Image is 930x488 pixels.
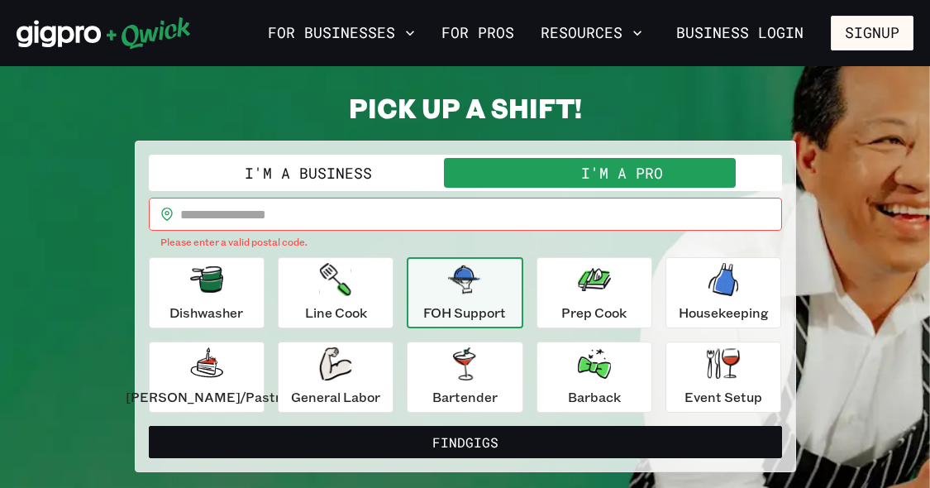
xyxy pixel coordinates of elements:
button: I'm a Pro [465,158,779,188]
button: FOH Support [407,257,522,328]
a: For Pros [435,19,521,47]
h2: PICK UP A SHIFT! [135,91,796,124]
button: General Labor [278,342,393,413]
button: I'm a Business [152,158,465,188]
button: Line Cook [278,257,393,328]
p: Prep Cook [561,303,627,323]
button: Bartender [407,342,522,413]
button: Event Setup [665,342,781,413]
p: General Labor [291,387,380,407]
p: Please enter a valid postal code. [160,234,770,251]
p: FOH Support [423,303,506,323]
button: Prep Cook [537,257,652,328]
button: [PERSON_NAME]/Pastry [149,342,265,413]
p: Barback [568,387,621,407]
button: Resources [534,19,649,47]
button: Barback [537,342,652,413]
a: Business Login [662,16,818,50]
button: Dishwasher [149,257,265,328]
p: Bartender [432,387,498,407]
button: Signup [831,16,913,50]
button: For Businesses [261,19,422,47]
p: Housekeeping [679,303,769,323]
p: [PERSON_NAME]/Pastry [126,387,288,407]
p: Event Setup [684,387,762,407]
button: Housekeeping [665,257,781,328]
button: FindGigs [149,426,782,459]
p: Line Cook [305,303,367,323]
p: Dishwasher [169,303,243,323]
